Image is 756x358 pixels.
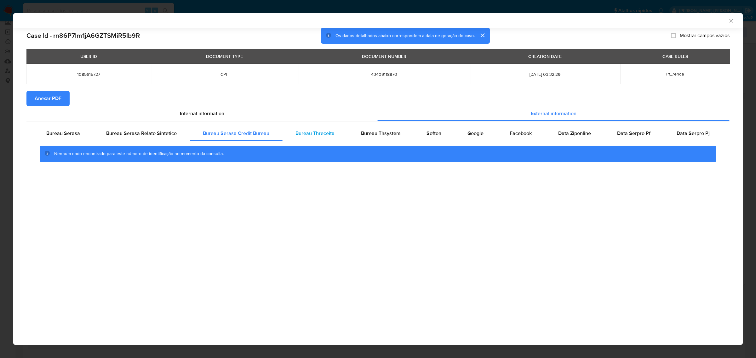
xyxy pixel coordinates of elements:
button: cerrar [475,28,490,43]
span: Anexar PDF [35,92,61,105]
span: CPF [158,71,290,77]
span: [DATE] 03:32:29 [478,71,613,77]
span: Facebook [510,130,532,137]
input: Mostrar campos vazios [671,33,676,38]
span: Google [467,130,484,137]
span: Bureau Serasa [46,130,80,137]
span: Bureau Threceita [295,130,335,137]
span: Data Ziponline [558,130,591,137]
div: Detailed external info [33,126,723,141]
div: DOCUMENT NUMBER [358,51,410,62]
button: Fechar a janela [728,18,734,23]
div: CASE RULES [659,51,692,62]
span: 43409118870 [306,71,462,77]
span: External information [531,110,576,117]
div: Detailed info [26,106,730,121]
span: Bureau Serasa Credit Bureau [203,130,269,137]
span: Data Serpro Pj [677,130,710,137]
span: Softon [427,130,441,137]
span: Internal information [180,110,224,117]
span: Os dados detalhados abaixo correspondem à data de geração do caso. [335,32,475,39]
div: CREATION DATE [524,51,565,62]
span: Bureau Thsystem [361,130,400,137]
button: Anexar PDF [26,91,70,106]
span: Nenhum dado encontrado para este número de identificação no momento da consulta. [54,150,224,157]
div: closure-recommendation-modal [13,13,743,345]
h2: Case Id - rn86P7lm1jA6GZTSMiR5lb9R [26,31,140,40]
span: Data Serpro Pf [617,130,650,137]
span: Pf_renda [666,71,684,77]
span: 1085615727 [34,71,143,77]
span: Bureau Serasa Relato Sintetico [106,130,177,137]
span: Mostrar campos vazios [680,32,730,39]
div: DOCUMENT TYPE [202,51,247,62]
div: USER ID [77,51,101,62]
